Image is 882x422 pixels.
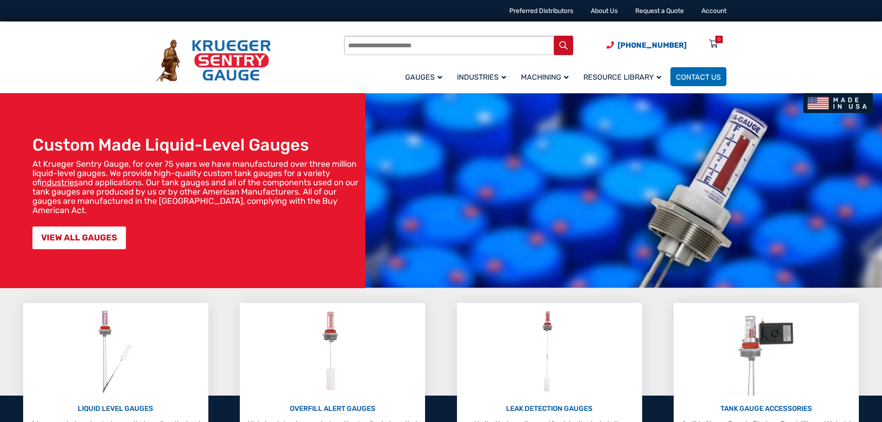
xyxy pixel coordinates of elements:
[32,159,361,215] p: At Krueger Sentry Gauge, for over 75 years we have manufactured over three million liquid-level g...
[676,73,721,82] span: Contact Us
[312,308,353,396] img: Overfill Alert Gauges
[244,403,420,414] p: OVERFILL ALERT GAUGES
[405,73,442,82] span: Gauges
[678,403,854,414] p: TANK GAUGE ACCESSORIES
[42,177,78,188] a: industries
[591,7,618,15] a: About Us
[457,73,506,82] span: Industries
[91,308,140,396] img: Liquid Level Gauges
[509,7,573,15] a: Preferred Distributors
[365,93,882,288] img: bg_hero_bannerksentry
[635,7,684,15] a: Request a Quote
[156,39,271,82] img: Krueger Sentry Gauge
[531,308,568,396] img: Leak Detection Gauges
[618,41,687,50] span: [PHONE_NUMBER]
[583,73,661,82] span: Resource Library
[701,7,726,15] a: Account
[729,308,804,396] img: Tank Gauge Accessories
[28,403,204,414] p: LIQUID LEVEL GAUGES
[521,73,569,82] span: Machining
[32,227,126,249] a: VIEW ALL GAUGES
[578,66,670,88] a: Resource Library
[803,93,873,113] img: Made In USA
[515,66,578,88] a: Machining
[400,66,451,88] a: Gauges
[462,403,638,414] p: LEAK DETECTION GAUGES
[607,39,687,51] a: Phone Number (920) 434-8860
[670,67,726,86] a: Contact Us
[718,36,720,43] div: 0
[32,135,361,155] h1: Custom Made Liquid-Level Gauges
[451,66,515,88] a: Industries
